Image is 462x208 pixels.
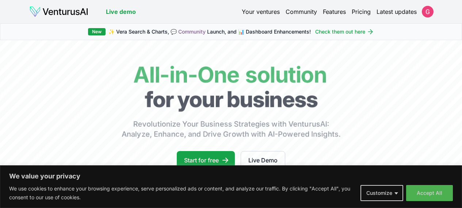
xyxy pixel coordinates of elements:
[177,151,235,169] a: Start for free
[286,7,317,16] a: Community
[29,6,88,18] img: logo
[88,28,106,35] div: New
[9,184,355,202] p: We use cookies to enhance your browsing experience, serve personalized ads or content, and analyz...
[352,7,371,16] a: Pricing
[406,185,453,201] button: Accept All
[323,7,346,16] a: Features
[422,6,434,18] img: ACg8ocJALuBVAw0vIUQ1q_0BEKkzEJWHquc0O-0hwljNzSXgrmAy5g=s96-c
[178,28,206,35] a: Community
[360,185,403,201] button: Customize
[315,28,374,35] a: Check them out here
[108,28,311,35] span: ✨ Vera Search & Charts, 💬 Launch, and 📊 Dashboard Enhancements!
[377,7,417,16] a: Latest updates
[242,7,280,16] a: Your ventures
[241,151,285,169] a: Live Demo
[106,7,136,16] a: Live demo
[9,172,453,181] p: We value your privacy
